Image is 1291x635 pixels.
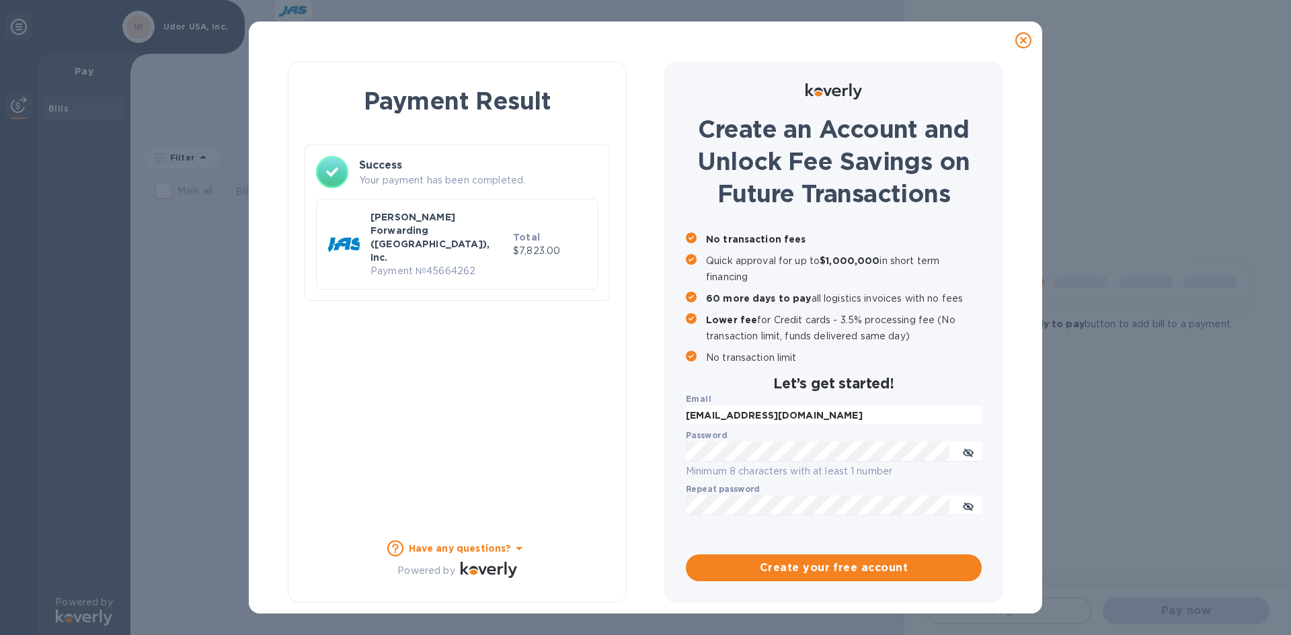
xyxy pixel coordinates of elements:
[397,564,455,578] p: Powered by
[359,173,598,187] p: Your payment has been completed.
[461,562,517,578] img: Logo
[370,264,508,278] p: Payment № 45664262
[697,560,971,576] span: Create your free account
[706,253,982,285] p: Quick approval for up to in short term financing
[706,314,757,325] b: Lower fee
[686,464,982,479] p: Minimum 8 characters with at least 1 number
[686,432,727,440] label: Password
[706,290,982,306] p: all logistics invoices with no fees
[686,554,982,581] button: Create your free account
[686,486,760,494] label: Repeat password
[955,438,982,465] button: toggle password visibility
[820,255,879,266] b: $1,000,000
[513,244,587,258] p: $7,823.00
[686,406,982,426] input: Enter email address
[370,210,508,264] p: [PERSON_NAME] Forwarding ([GEOGRAPHIC_DATA]), Inc.
[706,234,806,245] b: No transaction fees
[706,293,812,304] b: 60 more days to pay
[686,375,982,392] h2: Let’s get started!
[706,312,982,344] p: for Credit cards - 3.5% processing fee (No transaction limit, funds delivered same day)
[359,157,598,173] h3: Success
[409,543,512,554] b: Have any questions?
[806,83,862,99] img: Logo
[706,349,982,366] p: No transaction limit
[513,232,540,243] b: Total
[686,394,711,404] b: Email
[686,113,982,210] h1: Create an Account and Unlock Fee Savings on Future Transactions
[955,492,982,519] button: toggle password visibility
[310,84,604,118] h1: Payment Result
